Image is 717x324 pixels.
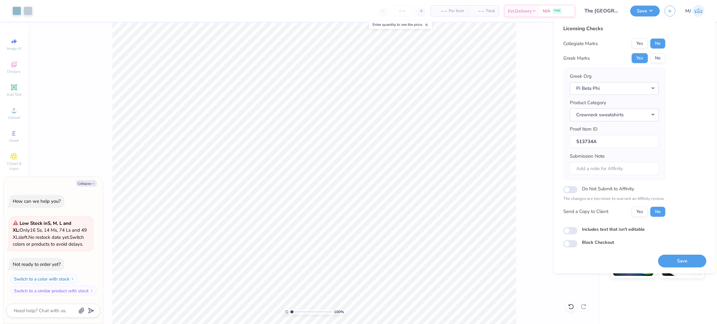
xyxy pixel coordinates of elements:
span: N/A [543,8,550,14]
span: Est. Delivery [508,8,532,14]
button: Save [658,255,706,267]
button: No [650,207,665,217]
label: Includes text that isn't editable [582,226,645,233]
div: Greek Marks [563,55,590,62]
img: Switch to a similar product with stock [90,289,94,293]
button: Crewneck sweatshirts [570,109,659,121]
label: Do Not Submit to Affinity [582,185,634,193]
button: Switch to a color with stock [11,274,78,284]
img: Switch to a color with stock [71,277,74,281]
input: Untitled Design [580,5,626,17]
span: Greek [9,138,19,143]
button: Yes [632,39,648,49]
button: Yes [632,53,648,63]
span: Upload [8,115,20,120]
a: MJ [685,5,705,17]
span: Add Text [7,92,21,97]
div: How can we help you? [13,198,61,204]
span: FREE [554,9,560,13]
span: – – [434,8,447,14]
button: Pi Beta Phi [570,82,659,95]
p: The changes are too minor to warrant an Affinity review. [563,196,665,202]
span: Designs [7,69,21,74]
input: Add a note for Affinity [570,162,659,175]
span: Image AI [7,46,21,51]
label: Submission Note [570,153,605,160]
label: Proof Item ID [570,126,597,133]
label: Product Category [570,99,606,106]
button: Switch to a similar product with stock [11,286,97,296]
button: Collapse [76,180,97,187]
span: Total [486,8,495,14]
button: Save [630,6,660,16]
span: Only 16 Ss, 14 Ms, 74 Ls and 49 XLs left. Switch colors or products to avoid delays. [13,220,87,248]
div: Not ready to order yet? [13,261,61,267]
div: Licensing Checks [563,25,665,32]
div: Send a Copy to Client [563,208,608,215]
span: Per Item [449,8,464,14]
span: No restock date yet. [28,234,70,240]
button: No [650,53,665,63]
span: – – [471,8,484,14]
input: – – [390,5,414,16]
button: No [650,39,665,49]
div: Enter quantity to see the price. [369,20,432,29]
strong: Low Stock in S, M, L and XL : [13,220,71,234]
div: Collegiate Marks [563,40,598,47]
img: Mark Joshua Mullasgo [692,5,705,17]
span: Clipart & logos [3,161,25,171]
label: Block Checkout [582,239,614,246]
button: Yes [632,207,648,217]
span: MJ [685,7,691,15]
label: Greek Org [570,73,592,80]
span: 100 % [334,309,344,315]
